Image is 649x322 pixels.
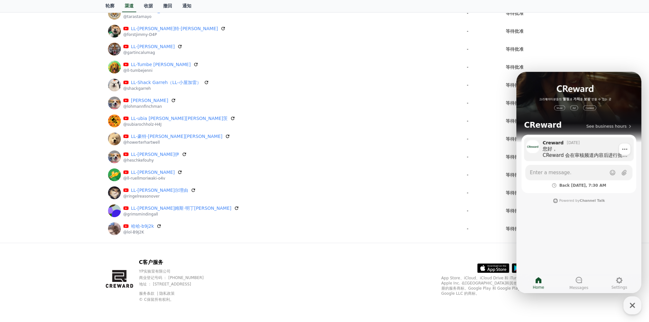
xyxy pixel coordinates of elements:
[123,86,209,91] p: @shackgarreh
[131,205,231,212] a: LL-[PERSON_NAME]姆斯·明丁[PERSON_NAME]
[131,223,154,230] a: 哈哈-b9j2k
[139,275,216,280] p: 商业登记号码 ： [PHONE_NUMBER]
[123,194,196,199] p: @ringelreasonover
[108,204,121,217] img: LL-格里姆斯·明丁格尔
[123,158,187,163] p: @heschkefouhy
[516,72,641,293] iframe: Channel chat
[123,32,226,37] p: @forstjimmy-D4P
[108,222,121,235] img: 哈哈-b9j2k
[452,82,483,89] p: -
[139,269,216,274] p: YP实验室有限公司
[123,68,198,73] p: @ll-tumbejenni
[163,3,172,8] font: 撤回
[506,82,524,89] p: 等待批准
[452,46,483,53] p: -
[131,187,188,194] a: LL-[PERSON_NAME]尔理由
[123,176,183,181] p: @ll-ruellmoriwaki-o4v
[131,79,201,86] a: LL-Shack Garreh（LL-小屋加雷）
[108,25,121,38] img: LL-福斯特·吉米
[452,208,483,214] p: -
[123,104,176,109] p: @lohmannfinchman
[108,186,121,199] img: LL-林格尔理由
[139,297,216,302] p: © C保留所有权利。
[123,122,236,127] p: @subiarochholz-H4J
[441,275,544,296] p: App Store、iCloud、iCloud Drive 和 iTunes Store 是 Apple Inc. 在[GEOGRAPHIC_DATA]和其他国家和地区注册的服务商标。Googl...
[452,225,483,232] p: -
[139,291,159,296] a: 服务条款
[506,100,524,106] p: 等待批准
[506,172,524,178] p: 等待批准
[123,230,162,235] p: @lol-B9J2K
[108,132,121,145] img: LL-豪特·哈特韦尔
[125,3,134,8] font: 渠道
[123,50,183,55] p: @gartincalumag
[131,151,179,158] a: LL-[PERSON_NAME]伊
[108,114,121,127] img: LL-ubia 罗赫霍尔茨
[506,154,524,160] p: 等待批准
[131,115,228,122] a: LL-ubia [PERSON_NAME][PERSON_NAME]茨
[506,208,524,214] p: 等待批准
[452,172,483,178] p: -
[108,79,121,91] img: LL-Shack Garreh（LL-小屋加雷）
[506,46,524,53] p: 等待批准
[452,28,483,35] p: -
[452,100,483,106] p: -
[131,25,218,32] a: LL-[PERSON_NAME]特·[PERSON_NAME]
[144,3,153,8] font: 收据
[506,225,524,232] p: 等待批准
[131,97,168,104] a: [PERSON_NAME]
[108,168,121,181] img: LL-Ruell Moriwaki
[506,136,524,142] p: 等待批准
[108,43,121,55] img: LL-加廷·卡鲁马格
[131,43,175,50] a: LL-[PERSON_NAME]
[108,61,121,73] img: LL-Tumbe 珍妮
[452,118,483,124] p: -
[131,133,222,140] a: LL-豪特·[PERSON_NAME][PERSON_NAME]
[506,190,524,196] p: 等待批准
[131,169,175,176] a: LL-[PERSON_NAME]
[108,97,121,109] img: LL-洛曼·芬奇曼
[159,291,175,296] a: 隐私政策
[105,3,114,8] font: 轮廓
[452,154,483,160] p: -
[506,118,524,124] p: 等待批准
[506,28,524,35] p: 等待批准
[108,7,121,20] img: LL-塔拉斯·塔马约
[139,258,216,266] p: C客户服务
[139,282,216,287] p: 地址 ： [STREET_ADDRESS]
[123,140,230,145] p: @howerterhartwell
[452,136,483,142] p: -
[452,190,483,196] p: -
[123,212,239,217] p: @grimsmindingall
[108,150,121,163] img: LL-赫施克·福伊
[506,10,524,17] p: 等待批准
[123,14,183,19] p: @tarastamayo
[452,64,483,71] p: -
[131,61,191,68] a: LL-Tumbe [PERSON_NAME]
[506,64,524,71] p: 等待批准
[452,10,483,17] p: -
[182,3,191,8] font: 通知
